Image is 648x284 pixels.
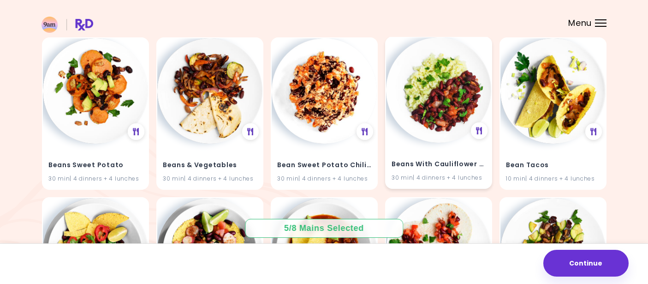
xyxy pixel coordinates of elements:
[357,123,373,140] div: See Meal Plan
[42,17,93,33] img: RxDiet
[506,174,600,183] div: 10 min | 4 dinners + 4 lunches
[163,157,257,172] h4: Beans & Vegetables
[277,174,371,183] div: 30 min | 4 dinners + 4 lunches
[543,250,629,277] button: Continue
[278,223,371,234] div: 5 / 8 Mains Selected
[392,157,486,171] h4: Beans With Cauliflower Rice
[277,157,371,172] h4: Bean Sweet Potato Chili Bake
[568,19,592,27] span: Menu
[48,174,143,183] div: 30 min | 4 dinners + 4 lunches
[471,122,487,139] div: See Meal Plan
[163,174,257,183] div: 30 min | 4 dinners + 4 lunches
[48,157,143,172] h4: Beans Sweet Potato
[392,173,486,182] div: 30 min | 4 dinners + 4 lunches
[128,123,144,140] div: See Meal Plan
[242,123,259,140] div: See Meal Plan
[506,157,600,172] h4: Bean Tacos
[585,123,602,140] div: See Meal Plan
